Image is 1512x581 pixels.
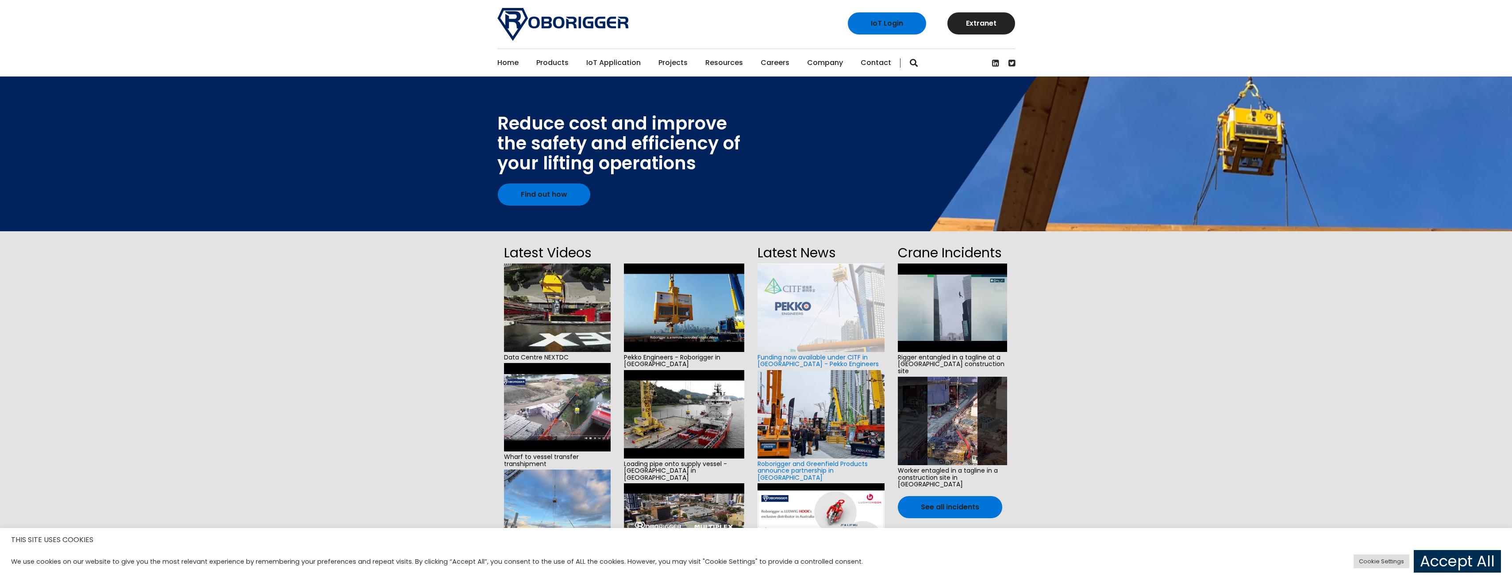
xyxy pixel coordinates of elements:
[758,459,868,482] a: Roborigger and Greenfield Products announce partnership in [GEOGRAPHIC_DATA]
[586,49,641,76] a: IoT Application
[624,370,745,459] img: hqdefault.jpg
[758,242,884,264] h2: Latest News
[807,49,843,76] a: Company
[504,363,611,451] img: hqdefault.jpg
[504,264,611,352] img: hqdefault.jpg
[536,49,569,76] a: Products
[504,242,611,264] h2: Latest Videos
[498,183,590,206] a: Find out how
[624,264,745,352] img: hqdefault.jpg
[898,264,1007,352] img: hqdefault.jpg
[898,377,1007,465] img: hqdefault.jpg
[758,353,879,368] a: Funding now available under CITF in [GEOGRAPHIC_DATA] - Pekko Engineers
[658,49,688,76] a: Projects
[504,352,611,363] span: Data Centre NEXTDC
[898,465,1007,490] span: Worker entagled in a tagline in a construction site in [GEOGRAPHIC_DATA]
[504,451,611,470] span: Wharf to vessel transfer transhipment
[11,534,1501,546] h5: THIS SITE USES COOKIES
[1414,550,1501,573] a: Accept All
[624,459,745,483] span: Loading pipe onto supply vessel - [GEOGRAPHIC_DATA] in [GEOGRAPHIC_DATA]
[848,12,926,34] a: IoT Login
[761,49,789,76] a: Careers
[705,49,743,76] a: Resources
[497,114,740,173] div: Reduce cost and improve the safety and efficiency of your lifting operations
[947,12,1015,34] a: Extranet
[624,483,745,572] img: hqdefault.jpg
[861,49,891,76] a: Contact
[504,470,611,558] img: e6f0d910-cd76-44a6-a92d-b5ff0f84c0aa-2.jpg
[11,558,1054,566] div: We use cookies on our website to give you the most relevant experience by remembering your prefer...
[898,496,1002,518] a: See all incidents
[497,8,628,41] img: Roborigger
[624,352,745,370] span: Pekko Engineers - Roborigger in [GEOGRAPHIC_DATA]
[497,49,519,76] a: Home
[898,352,1007,377] span: Rigger entangled in a tagline at a [GEOGRAPHIC_DATA] construction site
[898,242,1007,264] h2: Crane Incidents
[1354,554,1409,568] a: Cookie Settings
